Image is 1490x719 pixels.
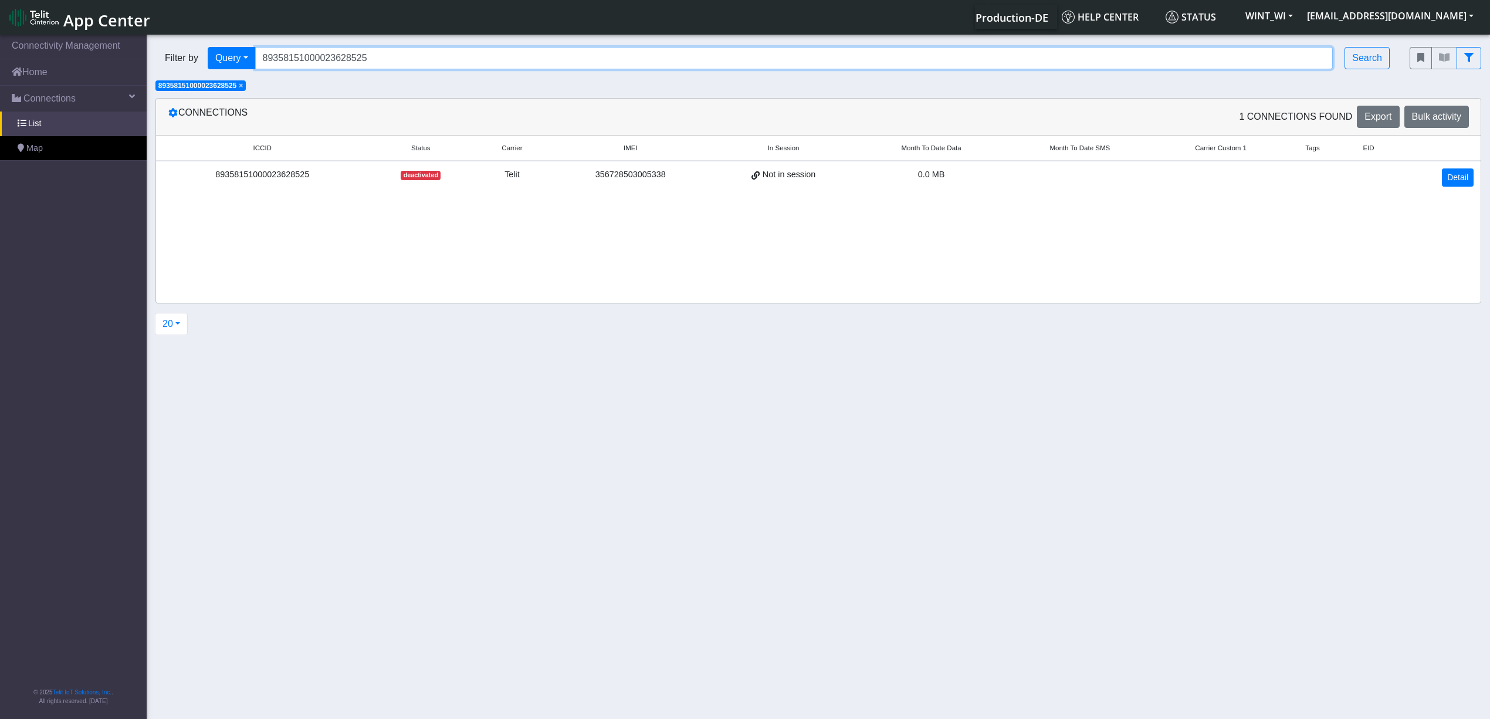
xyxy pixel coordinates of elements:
a: Detail [1442,168,1474,187]
a: Help center [1057,5,1161,29]
a: Telit IoT Solutions, Inc. [53,689,111,696]
span: App Center [63,9,150,31]
span: Carrier Custom 1 [1195,143,1247,153]
span: 0.0 MB [918,170,945,179]
span: Month To Date SMS [1049,143,1110,153]
div: Connections [159,106,818,128]
span: Tags [1305,143,1319,153]
img: knowledge.svg [1062,11,1075,23]
button: Search [1345,47,1390,69]
span: ICCID [253,143,272,153]
span: Connections [23,92,76,106]
span: List [28,117,41,130]
a: Your current platform instance [975,5,1048,29]
a: Status [1161,5,1238,29]
span: EID [1363,143,1374,153]
img: status.svg [1166,11,1179,23]
span: Carrier [502,143,522,153]
button: 20 [155,313,188,335]
span: Help center [1062,11,1139,23]
span: Month To Date Data [901,143,961,153]
button: Query [208,47,256,69]
button: [EMAIL_ADDRESS][DOMAIN_NAME] [1300,5,1481,26]
span: Status [411,143,431,153]
span: 1 Connections found [1239,110,1352,124]
span: Production-DE [976,11,1048,25]
button: Export [1357,106,1399,128]
button: WINT_WI [1238,5,1300,26]
div: fitlers menu [1410,47,1481,69]
button: Bulk activity [1404,106,1469,128]
button: Close [239,82,243,89]
span: deactivated [401,171,441,180]
span: Status [1166,11,1216,23]
input: Search... [255,47,1333,69]
div: Telit [480,168,544,181]
div: 356728503005338 [558,168,703,181]
span: Export [1364,112,1391,121]
span: Filter by [155,51,208,65]
span: In Session [768,143,800,153]
div: 89358151000023628525 [163,168,362,181]
span: IMEI [624,143,638,153]
span: Map [26,142,43,155]
span: Bulk activity [1412,112,1461,121]
img: logo-telit-cinterion-gw-new.png [9,8,59,27]
span: Not in session [763,168,815,181]
a: App Center [9,5,148,30]
span: × [239,82,243,90]
span: 89358151000023628525 [158,82,236,90]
